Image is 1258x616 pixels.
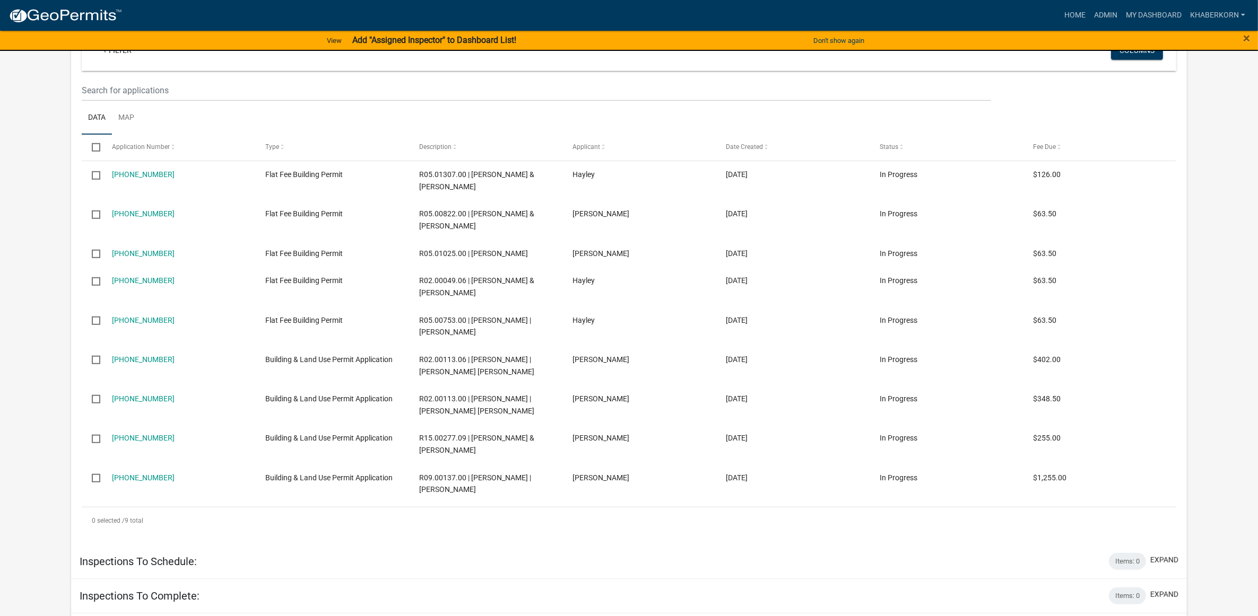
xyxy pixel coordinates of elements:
[265,473,393,482] span: Building & Land Use Permit Application
[112,170,175,179] a: [PHONE_NUMBER]
[1033,249,1056,258] span: $63.50
[112,355,175,364] a: [PHONE_NUMBER]
[726,249,748,258] span: 08/18/2025
[419,143,452,151] span: Description
[419,473,531,494] span: R09.00137.00 | LENT,ANTHONY | ALLIE M KUPPENBENDER
[82,507,1177,534] div: 9 total
[1186,5,1250,25] a: khaberkorn
[880,355,917,364] span: In Progress
[1033,394,1061,403] span: $348.50
[572,394,629,403] span: Roger Rahman
[880,143,898,151] span: Status
[870,135,1023,160] datatable-header-cell: Status
[112,473,175,482] a: [PHONE_NUMBER]
[572,249,629,258] span: Nicole Renner
[572,276,595,285] span: Hayley
[82,101,112,135] a: Data
[726,394,748,403] span: 08/04/2025
[265,276,343,285] span: Flat Fee Building Permit
[572,209,629,218] span: Robert Wilson
[265,355,393,364] span: Building & Land Use Permit Application
[1033,276,1056,285] span: $63.50
[419,170,534,191] span: R05.01307.00 | JASON & LAURA L EVJEN
[880,473,917,482] span: In Progress
[1090,5,1122,25] a: Admin
[880,316,917,324] span: In Progress
[112,209,175,218] a: [PHONE_NUMBER]
[112,143,170,151] span: Application Number
[112,394,175,403] a: [PHONE_NUMBER]
[102,135,255,160] datatable-header-cell: Application Number
[1033,209,1056,218] span: $63.50
[880,276,917,285] span: In Progress
[1033,170,1061,179] span: $126.00
[419,355,534,376] span: R02.00113.06 | LUKE J KREOFSKY | BETH L HONSEY KREOFSKY
[419,394,534,415] span: R02.00113.00 | ROGER RAHMAN | TRISHA A MEYERS RAHMAN
[1033,143,1056,151] span: Fee Due
[726,276,748,285] span: 08/14/2025
[112,316,175,324] a: [PHONE_NUMBER]
[265,143,279,151] span: Type
[1109,553,1146,570] div: Items: 0
[1023,135,1176,160] datatable-header-cell: Fee Due
[1150,589,1178,600] button: expand
[1243,32,1250,45] button: Close
[726,143,764,151] span: Date Created
[572,473,629,482] span: Allie Kuppenbender
[726,170,748,179] span: 08/19/2025
[323,32,346,49] a: View
[572,355,629,364] span: Luke Kreofsky
[419,316,531,337] span: R05.00753.00 | TIMOTHY NORDEAN DISTAD | TAMRA KAY DISTAD
[419,209,534,230] span: R05.00822.00 | ROBERT B & KELLY M WILSON
[880,209,917,218] span: In Progress
[94,41,140,60] a: + Filter
[1033,473,1066,482] span: $1,255.00
[112,101,141,135] a: Map
[562,135,716,160] datatable-header-cell: Applicant
[572,434,629,442] span: Amy Pelowski
[1122,5,1186,25] a: My Dashboard
[1033,316,1056,324] span: $63.50
[1109,587,1146,604] div: Items: 0
[726,355,748,364] span: 08/04/2025
[1243,31,1250,46] span: ×
[1033,434,1061,442] span: $255.00
[809,32,869,49] button: Don't show again
[726,434,748,442] span: 05/16/2025
[265,209,343,218] span: Flat Fee Building Permit
[265,394,393,403] span: Building & Land Use Permit Application
[82,135,102,160] datatable-header-cell: Select
[572,316,595,324] span: Hayley
[255,135,409,160] datatable-header-cell: Type
[112,434,175,442] a: [PHONE_NUMBER]
[419,276,534,297] span: R02.00049.06 | ZACKARY & TRISTA PETERSON
[572,170,595,179] span: Hayley
[726,473,748,482] span: 01/27/2025
[572,143,600,151] span: Applicant
[419,434,534,454] span: R15.00277.09 | ERIC M & MICHELLE L HEINS
[82,80,992,101] input: Search for applications
[92,517,125,524] span: 0 selected /
[409,135,562,160] datatable-header-cell: Description
[1033,355,1061,364] span: $402.00
[726,316,748,324] span: 08/13/2025
[80,589,199,602] h5: Inspections To Complete:
[112,276,175,285] a: [PHONE_NUMBER]
[880,170,917,179] span: In Progress
[80,555,197,568] h5: Inspections To Schedule:
[265,249,343,258] span: Flat Fee Building Permit
[419,249,528,258] span: R05.01025.00 | KATHLEEN L BAIRD
[1111,41,1163,60] button: Columns
[716,135,869,160] datatable-header-cell: Date Created
[1150,555,1178,566] button: expand
[1060,5,1090,25] a: Home
[265,316,343,324] span: Flat Fee Building Permit
[880,249,917,258] span: In Progress
[265,434,393,442] span: Building & Land Use Permit Application
[880,434,917,442] span: In Progress
[726,209,748,218] span: 08/18/2025
[112,249,175,258] a: [PHONE_NUMBER]
[880,394,917,403] span: In Progress
[265,170,343,179] span: Flat Fee Building Permit
[352,35,516,45] strong: Add "Assigned Inspector" to Dashboard List!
